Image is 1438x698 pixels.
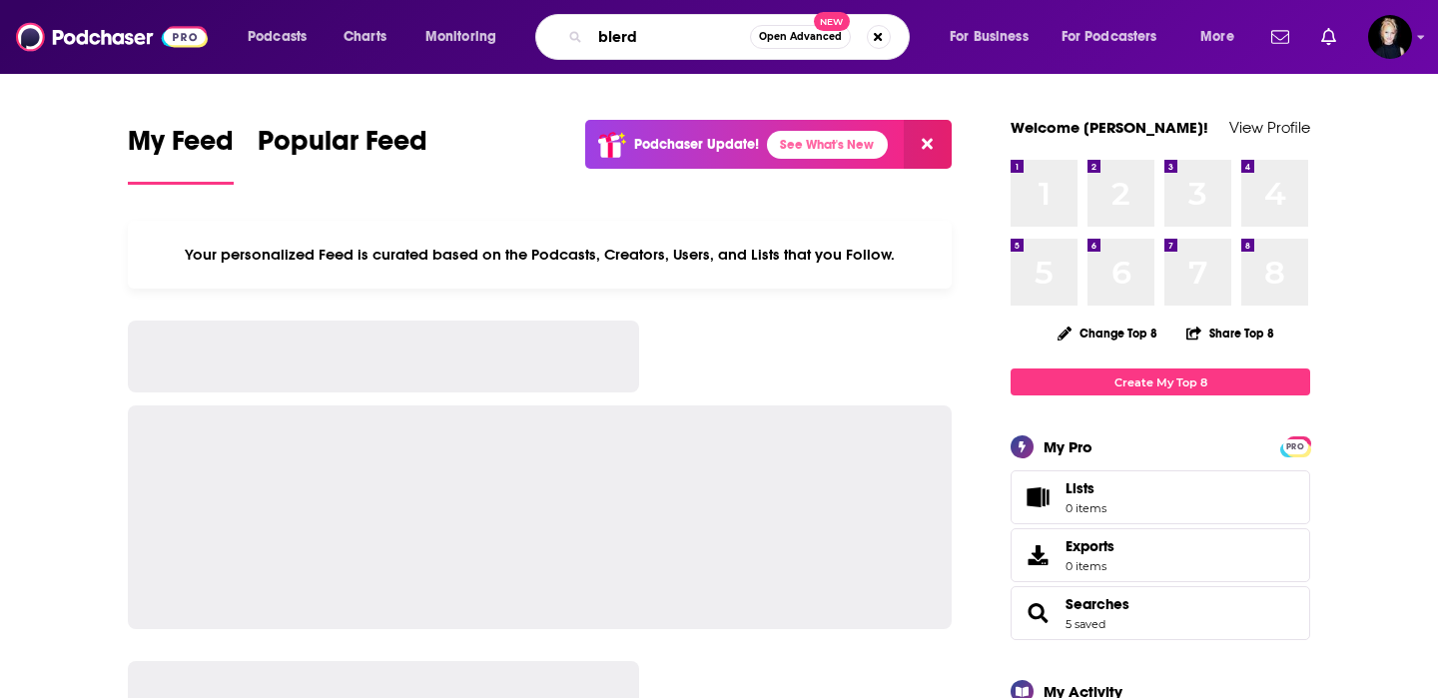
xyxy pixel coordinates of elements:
[1368,15,1412,59] span: Logged in as Passell
[750,25,851,49] button: Open AdvancedNew
[590,21,750,53] input: Search podcasts, credits, & more...
[258,124,427,185] a: Popular Feed
[1263,20,1297,54] a: Show notifications dropdown
[1229,118,1310,137] a: View Profile
[1200,23,1234,51] span: More
[1368,15,1412,59] button: Show profile menu
[1185,314,1275,352] button: Share Top 8
[248,23,307,51] span: Podcasts
[1283,439,1307,454] span: PRO
[554,14,929,60] div: Search podcasts, credits, & more...
[1066,537,1114,555] span: Exports
[1011,368,1310,395] a: Create My Top 8
[128,221,952,289] div: Your personalized Feed is curated based on the Podcasts, Creators, Users, and Lists that you Follow.
[16,18,208,56] img: Podchaser - Follow, Share and Rate Podcasts
[1313,20,1344,54] a: Show notifications dropdown
[634,136,759,153] p: Podchaser Update!
[1018,599,1058,627] a: Searches
[1066,559,1114,573] span: 0 items
[1046,321,1169,346] button: Change Top 8
[1062,23,1157,51] span: For Podcasters
[814,12,850,31] span: New
[425,23,496,51] span: Monitoring
[128,124,234,185] a: My Feed
[1066,501,1106,515] span: 0 items
[411,21,522,53] button: open menu
[950,23,1029,51] span: For Business
[1066,479,1106,497] span: Lists
[1011,586,1310,640] span: Searches
[1283,438,1307,453] a: PRO
[1011,470,1310,524] a: Lists
[767,131,888,159] a: See What's New
[128,124,234,170] span: My Feed
[258,124,427,170] span: Popular Feed
[1066,617,1105,631] a: 5 saved
[344,23,386,51] span: Charts
[936,21,1054,53] button: open menu
[1368,15,1412,59] img: User Profile
[1049,21,1186,53] button: open menu
[234,21,333,53] button: open menu
[1066,479,1094,497] span: Lists
[1011,528,1310,582] a: Exports
[1018,541,1058,569] span: Exports
[331,21,398,53] a: Charts
[1186,21,1259,53] button: open menu
[1018,483,1058,511] span: Lists
[1011,118,1208,137] a: Welcome [PERSON_NAME]!
[1044,437,1092,456] div: My Pro
[1066,595,1129,613] a: Searches
[759,32,842,42] span: Open Advanced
